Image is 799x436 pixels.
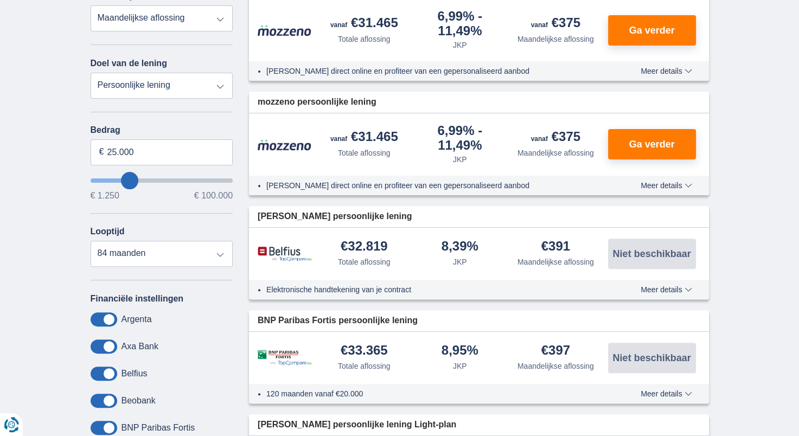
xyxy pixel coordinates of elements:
label: Argenta [122,315,152,324]
span: Ga verder [629,139,674,149]
button: Ga verder [608,15,696,46]
span: [PERSON_NAME] persoonlijke lening [258,210,412,223]
div: Maandelijkse aflossing [517,148,594,158]
div: €31.465 [330,16,398,31]
img: product.pl.alt Mozzeno [258,139,312,151]
button: Meer details [632,285,700,294]
span: Niet beschikbaar [612,249,691,259]
div: €391 [541,240,570,254]
span: Ga verder [629,25,674,35]
div: 6,99% [417,124,504,152]
span: BNP Paribas Fortis persoonlijke lening [258,315,418,327]
div: JKP [453,361,467,371]
label: Financiële instellingen [91,294,184,304]
div: €32.819 [341,240,388,254]
span: Niet beschikbaar [612,353,691,363]
button: Meer details [632,181,700,190]
div: Maandelijkse aflossing [517,257,594,267]
button: Meer details [632,67,700,75]
label: Belfius [122,369,148,379]
span: € 1.250 [91,191,119,200]
div: 8,95% [442,344,478,358]
li: [PERSON_NAME] direct online en profiteer van een gepersonaliseerd aanbod [266,180,601,191]
img: product.pl.alt Belfius [258,246,312,262]
label: Beobank [122,396,156,406]
div: JKP [453,154,467,165]
div: €397 [541,344,570,358]
span: [PERSON_NAME] persoonlijke lening Light-plan [258,419,456,431]
button: Ga verder [608,129,696,159]
label: Axa Bank [122,342,158,351]
label: BNP Paribas Fortis [122,423,195,433]
div: Totale aflossing [338,257,391,267]
li: Elektronische handtekening van je contract [266,284,601,295]
li: 120 maanden vanaf €20.000 [266,388,601,399]
div: 8,39% [442,240,478,254]
input: wantToBorrow [91,178,233,183]
li: [PERSON_NAME] direct online en profiteer van een gepersonaliseerd aanbod [266,66,601,76]
label: Bedrag [91,125,233,135]
div: JKP [453,257,467,267]
div: €31.465 [330,130,398,145]
div: Maandelijkse aflossing [517,34,594,44]
div: €375 [531,130,580,145]
span: Meer details [641,67,692,75]
span: Meer details [641,390,692,397]
div: 6,99% [417,10,504,37]
div: JKP [453,40,467,50]
div: Totale aflossing [338,34,391,44]
div: Maandelijkse aflossing [517,361,594,371]
button: Niet beschikbaar [608,343,696,373]
button: Meer details [632,389,700,398]
span: € 100.000 [194,191,233,200]
div: Totale aflossing [338,148,391,158]
button: Niet beschikbaar [608,239,696,269]
div: €33.365 [341,344,388,358]
img: product.pl.alt BNP Paribas Fortis [258,350,312,366]
div: Totale aflossing [338,361,391,371]
label: Doel van de lening [91,59,167,68]
span: mozzeno persoonlijke lening [258,96,376,108]
label: Looptijd [91,227,125,236]
span: € [99,146,104,158]
span: Meer details [641,286,692,293]
img: product.pl.alt Mozzeno [258,24,312,36]
div: €375 [531,16,580,31]
span: Meer details [641,182,692,189]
